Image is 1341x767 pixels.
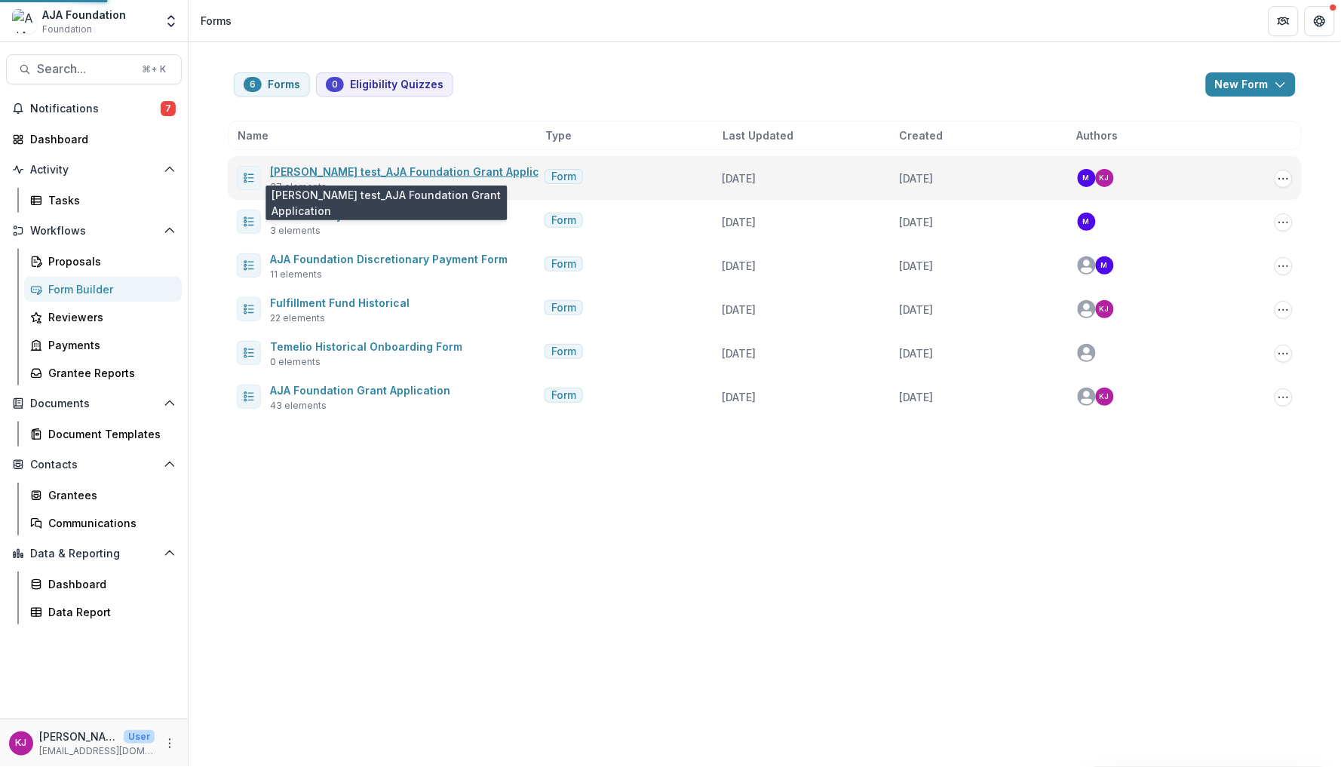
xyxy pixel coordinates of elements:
[270,268,322,281] span: 11 elements
[6,219,182,243] button: Open Workflows
[723,391,756,403] span: [DATE]
[37,62,133,76] span: Search...
[270,165,566,178] a: [PERSON_NAME] test_AJA Foundation Grant Application
[1275,301,1293,319] button: Options
[270,340,462,353] a: Temelio Historical Onboarding Form
[250,79,256,90] span: 6
[332,79,338,90] span: 0
[24,600,182,624] a: Data Report
[270,355,321,369] span: 0 elements
[1100,174,1109,182] div: Karen Jarrett
[1275,257,1293,275] button: Options
[900,216,934,229] span: [DATE]
[48,426,170,442] div: Document Templates
[270,296,410,309] a: Fulfillment Fund Historical
[39,729,118,744] p: [PERSON_NAME]
[48,515,170,531] div: Communications
[16,738,27,748] div: Karen Jarrett
[48,309,170,325] div: Reviewers
[48,281,170,297] div: Form Builder
[30,164,158,176] span: Activity
[48,253,170,269] div: Proposals
[234,72,310,97] button: Forms
[723,216,756,229] span: [DATE]
[270,224,321,238] span: 3 elements
[1101,262,1108,269] div: Maddie
[270,311,325,325] span: 22 elements
[161,735,179,753] button: More
[723,172,756,185] span: [DATE]
[270,209,376,222] a: Discretionary Grant
[6,54,182,84] button: Search...
[316,72,453,97] button: Eligibility Quizzes
[551,214,576,227] span: Form
[900,172,934,185] span: [DATE]
[1100,305,1109,313] div: Karen Jarrett
[24,277,182,302] a: Form Builder
[551,389,576,402] span: Form
[270,384,450,397] a: AJA Foundation Grant Application
[1269,6,1299,36] button: Partners
[1078,344,1096,362] svg: avatar
[551,170,576,183] span: Form
[48,192,170,208] div: Tasks
[1275,213,1293,232] button: Options
[30,131,170,147] div: Dashboard
[551,302,576,314] span: Form
[900,303,934,316] span: [DATE]
[195,10,238,32] nav: breadcrumb
[1083,218,1090,225] div: Maddie
[30,225,158,238] span: Workflows
[42,7,126,23] div: AJA Foundation
[48,337,170,353] div: Payments
[1078,388,1096,406] svg: avatar
[30,397,158,410] span: Documents
[48,604,170,620] div: Data Report
[6,97,182,121] button: Notifications7
[139,61,169,78] div: ⌘ + K
[545,127,572,143] span: Type
[1078,256,1096,275] svg: avatar
[6,542,182,566] button: Open Data & Reporting
[551,258,576,271] span: Form
[1305,6,1335,36] button: Get Help
[270,180,327,194] span: 37 elements
[900,347,934,360] span: [DATE]
[39,744,155,758] p: [EMAIL_ADDRESS][DOMAIN_NAME]
[1275,170,1293,188] button: Options
[551,345,576,358] span: Form
[42,23,92,36] span: Foundation
[12,9,36,33] img: AJA Foundation
[24,572,182,597] a: Dashboard
[6,127,182,152] a: Dashboard
[1100,393,1109,400] div: Karen Jarrett
[900,127,944,143] span: Created
[1083,174,1090,182] div: Maddie
[24,422,182,446] a: Document Templates
[723,259,756,272] span: [DATE]
[24,249,182,274] a: Proposals
[48,576,170,592] div: Dashboard
[30,459,158,471] span: Contacts
[6,158,182,182] button: Open Activity
[48,487,170,503] div: Grantees
[48,365,170,381] div: Grantee Reports
[1078,300,1096,318] svg: avatar
[24,483,182,508] a: Grantees
[24,333,182,357] a: Payments
[24,188,182,213] a: Tasks
[270,253,508,265] a: AJA Foundation Discretionary Payment Form
[6,453,182,477] button: Open Contacts
[30,548,158,560] span: Data & Reporting
[723,127,793,143] span: Last Updated
[24,305,182,330] a: Reviewers
[161,6,182,36] button: Open entity switcher
[1275,345,1293,363] button: Options
[270,399,327,413] span: 43 elements
[1077,127,1119,143] span: Authors
[6,391,182,416] button: Open Documents
[723,347,756,360] span: [DATE]
[900,391,934,403] span: [DATE]
[24,360,182,385] a: Grantee Reports
[1275,388,1293,407] button: Options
